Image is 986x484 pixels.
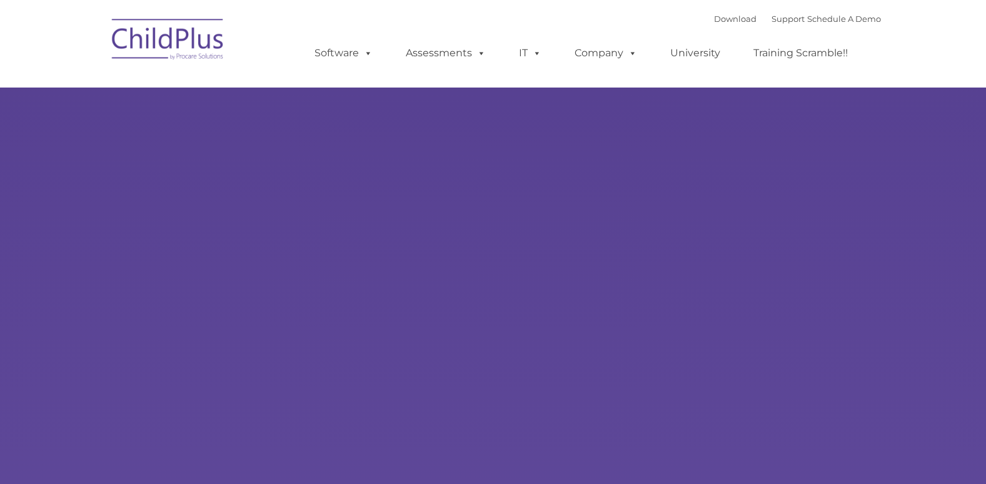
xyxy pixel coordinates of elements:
img: ChildPlus by Procare Solutions [106,10,231,73]
a: University [658,41,733,66]
a: Download [714,14,757,24]
a: Assessments [393,41,498,66]
font: | [714,14,881,24]
a: Schedule A Demo [807,14,881,24]
a: Company [562,41,650,66]
a: Support [772,14,805,24]
a: IT [506,41,554,66]
a: Software [302,41,385,66]
a: Training Scramble!! [741,41,860,66]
